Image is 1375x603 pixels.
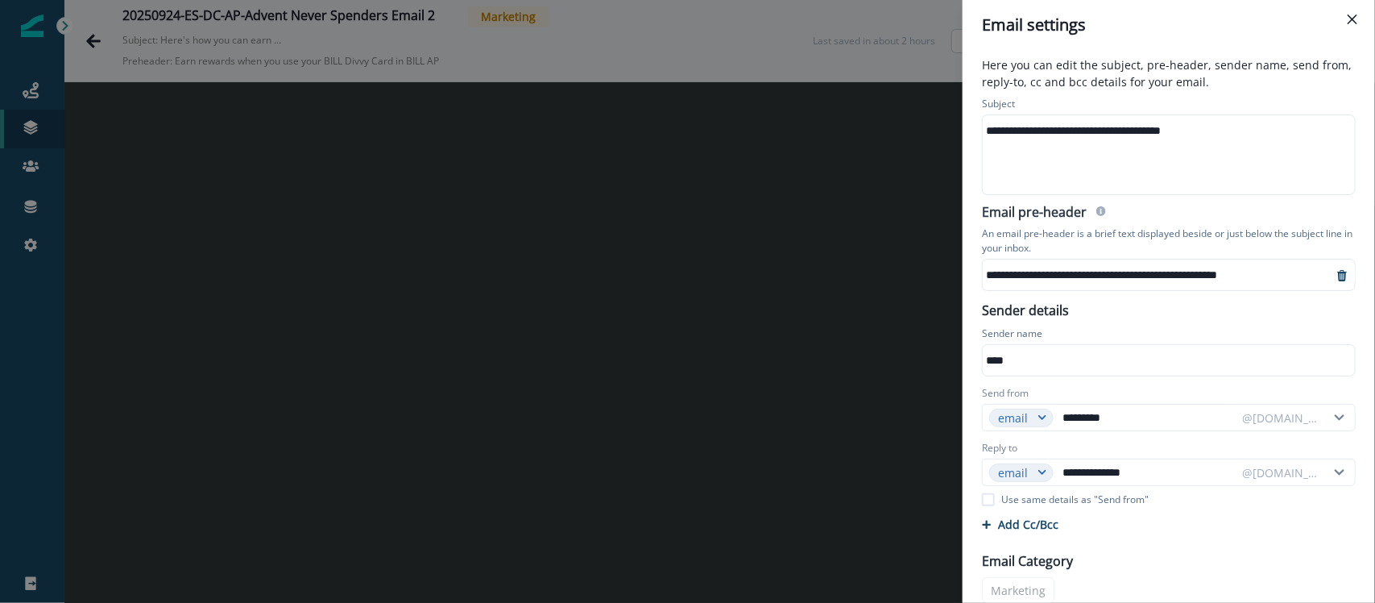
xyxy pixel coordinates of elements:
[982,97,1015,114] p: Subject
[972,297,1079,320] p: Sender details
[1001,493,1149,507] p: Use same details as "Send from"
[982,205,1087,223] h2: Email pre-header
[982,386,1029,401] label: Send from
[1242,410,1319,426] div: @[DOMAIN_NAME]
[972,56,1365,94] p: Here you can edit the subject, pre-header, sender name, send from, reply-to, cc and bcc details f...
[1336,269,1348,282] svg: remove-preheader
[1242,464,1319,481] div: @[DOMAIN_NAME]
[982,517,1058,532] button: Add Cc/Bcc
[998,464,1030,481] div: email
[982,223,1356,259] p: An email pre-header is a brief text displayed beside or just below the subject line in your inbox.
[982,441,1017,455] label: Reply to
[982,551,1073,571] p: Email Category
[1340,6,1365,32] button: Close
[998,410,1030,426] div: email
[982,13,1356,37] div: Email settings
[982,326,1042,344] p: Sender name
